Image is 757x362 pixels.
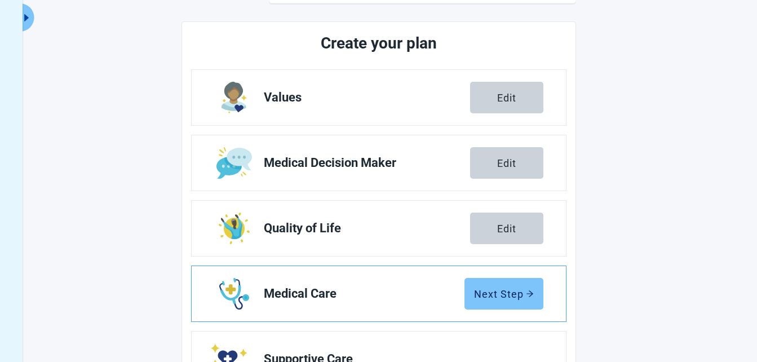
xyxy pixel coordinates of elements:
[497,223,516,234] div: Edit
[264,156,470,170] span: Medical Decision Maker
[264,91,470,104] span: Values
[470,213,543,244] button: Edit
[192,135,566,191] a: Edit Medical Decision Maker section
[470,82,543,113] button: Edit
[192,70,566,125] a: Edit Values section
[264,222,470,235] span: Quality of Life
[192,201,566,256] a: Edit Quality of Life section
[526,290,534,298] span: arrow-right
[497,157,516,169] div: Edit
[464,278,543,310] button: Next Steparrow-right
[264,287,464,301] span: Medical Care
[474,288,534,299] div: Next Step
[497,92,516,103] div: Edit
[20,3,34,32] button: Expand menu
[192,266,566,321] a: Edit Medical Care section
[470,147,543,179] button: Edit
[233,31,524,56] h2: Create your plan
[21,12,32,23] span: caret-right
